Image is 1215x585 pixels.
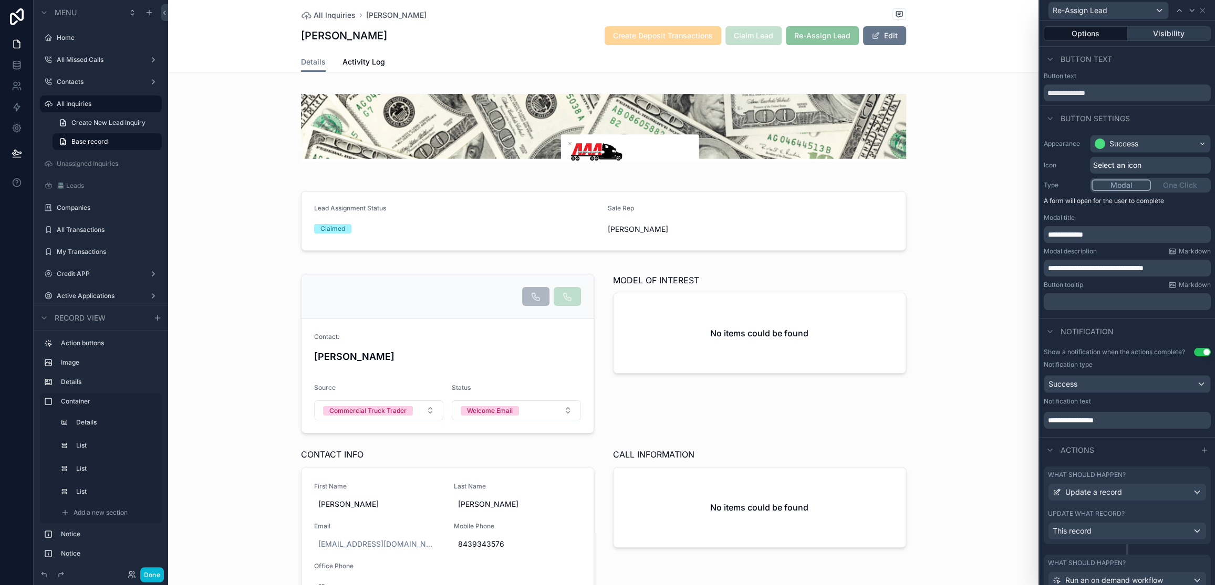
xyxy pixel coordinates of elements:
[57,159,160,168] label: Unassigned Inquiries
[1044,72,1076,80] label: Button text
[57,100,155,108] label: All Inquiries
[57,34,160,42] label: Home
[1044,26,1128,41] button: Options
[57,248,160,256] label: My Transactions
[1053,5,1107,16] span: Re-Assign Lead
[301,28,387,43] h1: [PERSON_NAME]
[57,226,160,234] label: All Transactions
[1044,197,1211,209] p: A form will open for the user to complete
[1044,161,1086,169] label: Icon
[61,549,158,558] label: Notice
[53,133,162,150] a: Base record
[57,292,145,300] label: Active Applications
[55,313,106,323] span: Record view
[366,10,427,20] a: [PERSON_NAME]
[57,204,160,212] label: Companies
[1044,375,1211,393] button: Success
[1061,445,1094,455] span: Actions
[1044,293,1211,310] div: scrollable content
[57,270,145,278] label: Credit APP
[1053,526,1092,536] span: This record
[57,56,145,64] label: All Missed Calls
[57,78,145,86] label: Contacts
[1065,487,1122,497] span: Update a record
[1044,348,1185,356] div: Show a notification when the actions complete?
[1044,181,1086,189] label: Type
[1061,113,1130,124] span: Button settings
[1048,509,1125,518] label: Update what record?
[1048,483,1207,501] button: Update a record
[1179,247,1211,256] span: Markdown
[1048,379,1077,389] span: Success
[57,182,160,190] label: 📇 Leads
[34,330,168,564] div: scrollable content
[1128,26,1211,41] button: Visibility
[71,137,108,146] span: Base record
[1093,160,1141,171] span: Select an icon
[1044,226,1211,243] div: scrollable content
[1061,326,1114,337] span: Notification
[61,358,158,367] label: Image
[1048,471,1126,479] label: What should happen?
[1044,410,1211,429] div: scrollable content
[1044,247,1097,256] label: Modal description
[301,10,356,20] a: All Inquiries
[61,339,158,347] label: Action buttons
[1044,360,1093,369] label: Notification type
[53,114,162,131] a: Create New Lead Inquiry
[314,10,356,20] span: All Inquiries
[1168,281,1211,289] a: Markdown
[76,464,155,473] label: List
[1168,247,1211,256] a: Markdown
[1048,522,1207,540] button: This record
[1044,260,1211,276] div: scrollable content
[1090,135,1211,153] button: Success
[301,52,326,72] a: Details
[76,487,155,496] label: List
[71,119,146,127] span: Create New Lead Inquiry
[1092,179,1151,191] button: Modal
[1044,281,1083,289] label: Button tooltip
[1179,281,1211,289] span: Markdown
[1044,140,1086,148] label: Appearance
[1044,214,1075,222] label: Modal title
[76,441,155,450] label: List
[76,418,155,427] label: Details
[301,57,326,67] span: Details
[863,26,906,45] button: Edit
[55,7,77,18] span: Menu
[1048,559,1126,567] label: What should happen?
[1109,139,1138,149] div: Success
[61,530,158,538] label: Notice
[140,567,164,582] button: Done
[1044,397,1091,406] label: Notification text
[342,52,385,73] a: Activity Log
[342,57,385,67] span: Activity Log
[1048,2,1169,19] button: Re-Assign Lead
[61,378,158,386] label: Details
[1061,54,1112,65] span: Button text
[74,508,128,517] span: Add a new section
[61,397,158,406] label: Container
